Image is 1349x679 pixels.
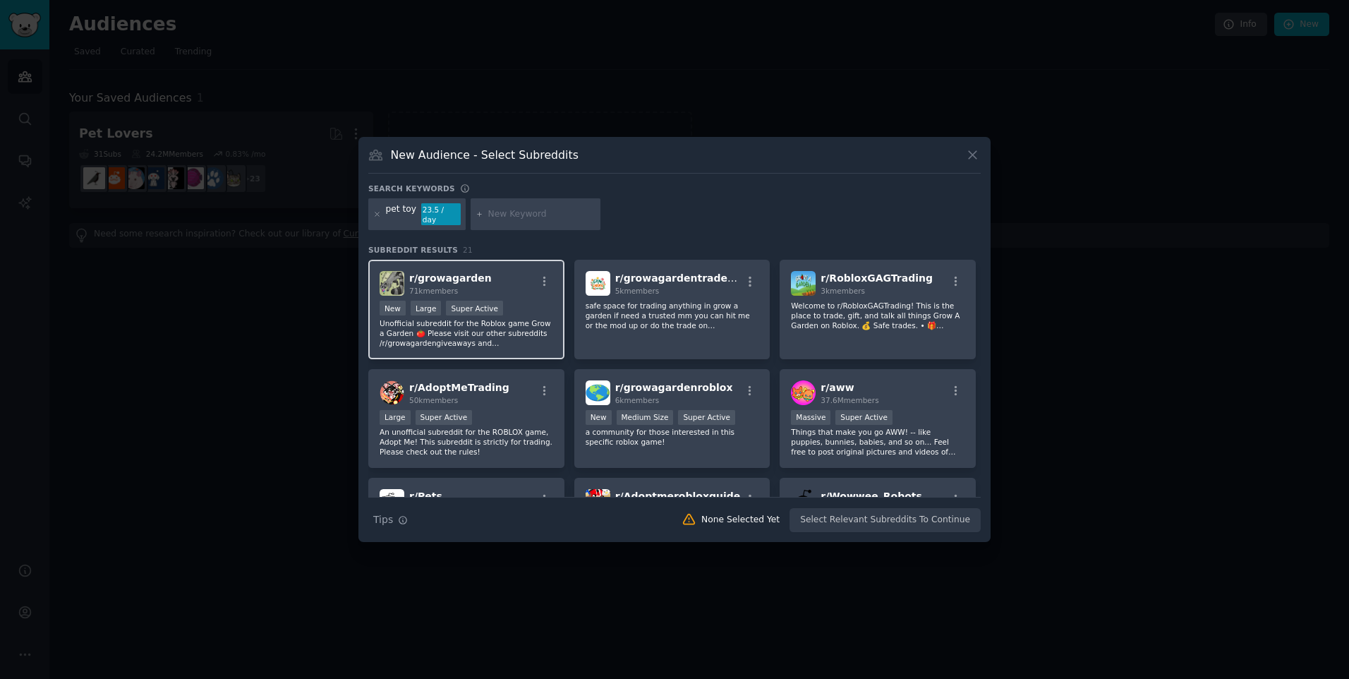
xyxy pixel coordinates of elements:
[416,410,473,425] div: Super Active
[617,410,674,425] div: Medium Size
[488,208,595,221] input: New Keyword
[391,148,579,162] h3: New Audience - Select Subreddits
[586,301,759,330] p: safe space for trading anything in grow a garden if need a trusted mm you can hit me or the mod u...
[791,410,830,425] div: Massive
[380,271,404,296] img: growagarden
[821,491,922,502] span: r/ Wowwee_Robots
[409,272,492,284] span: r/ growagarden
[409,287,458,295] span: 71k members
[411,301,442,316] div: Large
[586,427,759,447] p: a community for those interested in this specific roblox game!
[615,396,660,404] span: 6k members
[373,512,393,527] span: Tips
[386,203,417,226] div: pet toy
[615,491,741,502] span: r/ Adoptmerobloxguide
[409,396,458,404] span: 50k members
[463,246,473,254] span: 21
[821,396,878,404] span: 37.6M members
[368,507,413,532] button: Tips
[421,203,461,226] div: 23.5 / day
[791,489,816,514] img: Wowwee_Robots
[380,380,404,405] img: AdoptMeTrading
[615,382,733,393] span: r/ growagardenroblox
[791,301,964,330] p: Welcome to r/RobloxGAGTrading! This is the place to trade, gift, and talk all things Grow A Garde...
[678,410,735,425] div: Super Active
[380,301,406,316] div: New
[791,271,816,296] img: RobloxGAGTrading
[791,427,964,457] p: Things that make you go AWW! -- like puppies, bunnies, babies, and so on... Feel free to post ori...
[821,287,865,295] span: 3k members
[821,272,933,284] span: r/ RobloxGAGTrading
[380,318,553,348] p: Unofficial subreddit for the Roblox game Grow a Garden 🍅 Please visit our other subreddits /r/gro...
[446,301,503,316] div: Super Active
[380,489,404,514] img: Pets
[586,489,610,514] img: Adoptmerobloxguide
[701,514,780,527] div: None Selected Yet
[380,410,411,425] div: Large
[791,380,816,405] img: aww
[409,382,509,393] span: r/ AdoptMeTrading
[368,184,455,193] h3: Search keywords
[586,410,612,425] div: New
[615,287,660,295] span: 5k members
[821,382,854,393] span: r/ aww
[586,271,610,296] img: growagardentradehub
[409,491,442,502] span: r/ Pets
[615,272,749,284] span: r/ growagardentradehub
[586,380,610,405] img: growagardenroblox
[368,245,458,255] span: Subreddit Results
[380,427,553,457] p: An unofficial subreddit for the ROBLOX game, Adopt Me! This subreddit is strictly for trading. Pl...
[835,410,893,425] div: Super Active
